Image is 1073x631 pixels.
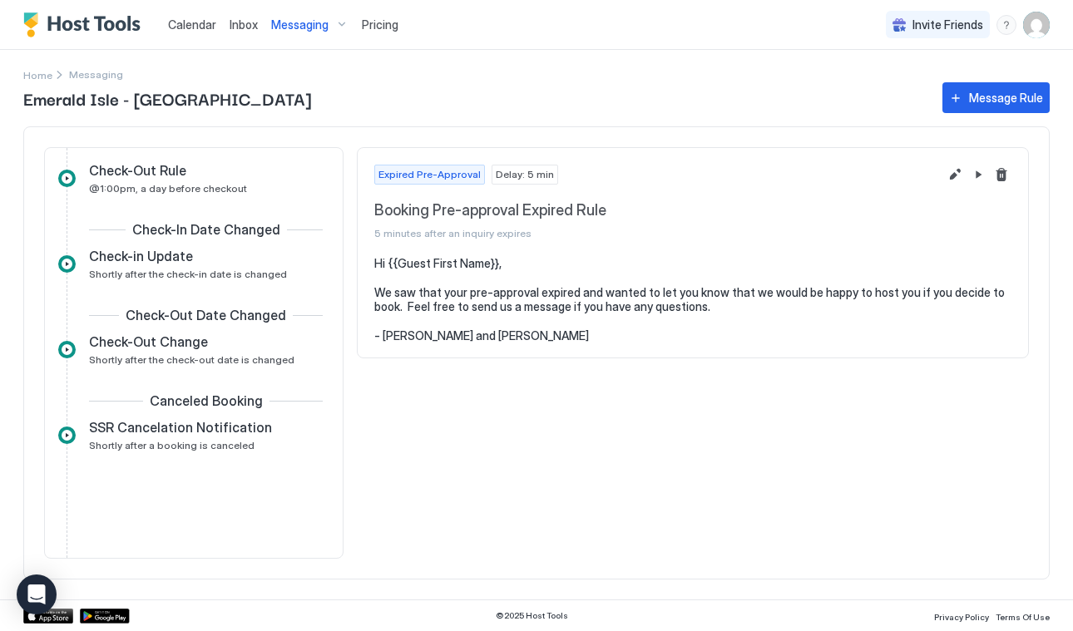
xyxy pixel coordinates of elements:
[942,82,1050,113] button: Message Rule
[934,612,989,622] span: Privacy Policy
[23,86,926,111] span: Emerald Isle - [GEOGRAPHIC_DATA]
[126,307,286,323] span: Check-Out Date Changed
[17,574,57,614] div: Open Intercom Messenger
[69,68,123,81] span: Breadcrumb
[23,12,148,37] a: Host Tools Logo
[168,16,216,33] a: Calendar
[934,607,989,624] a: Privacy Policy
[362,17,398,32] span: Pricing
[374,201,938,220] span: Booking Pre-approval Expired Rule
[23,66,52,83] div: Breadcrumb
[271,17,329,32] span: Messaging
[132,221,280,238] span: Check-In Date Changed
[89,353,294,366] span: Shortly after the check-out date is changed
[496,167,554,182] span: Delay: 5 min
[23,66,52,83] a: Home
[496,610,568,621] span: © 2025 Host Tools
[89,268,287,280] span: Shortly after the check-in date is changed
[89,182,247,195] span: @1:00pm, a day before checkout
[996,612,1050,622] span: Terms Of Use
[168,17,216,32] span: Calendar
[23,609,73,624] a: App Store
[374,227,938,239] span: 5 minutes after an inquiry expires
[89,162,186,179] span: Check-Out Rule
[89,419,272,436] span: SSR Cancelation Notification
[968,165,988,185] button: Pause Message Rule
[80,609,130,624] a: Google Play Store
[89,248,193,264] span: Check-in Update
[945,165,965,185] button: Edit message rule
[374,256,1011,343] pre: Hi {{Guest First Name}}, We saw that your pre-approval expired and wanted to let you know that we...
[996,607,1050,624] a: Terms Of Use
[89,333,208,350] span: Check-Out Change
[230,17,258,32] span: Inbox
[1023,12,1050,38] div: User profile
[912,17,983,32] span: Invite Friends
[230,16,258,33] a: Inbox
[89,439,255,451] span: Shortly after a booking is canceled
[991,165,1011,185] button: Delete message rule
[969,89,1043,106] div: Message Rule
[150,392,263,409] span: Canceled Booking
[996,15,1016,35] div: menu
[23,69,52,81] span: Home
[378,167,481,182] span: Expired Pre-Approval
